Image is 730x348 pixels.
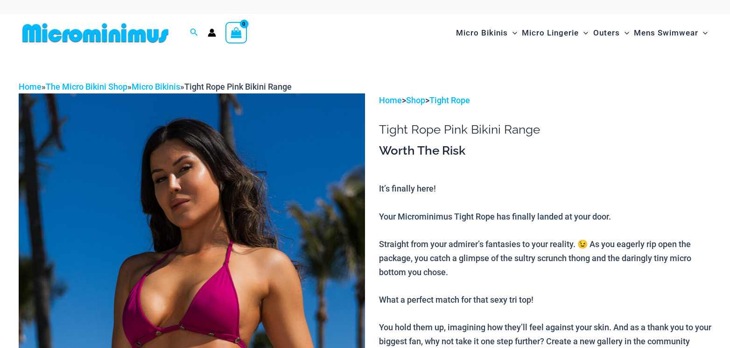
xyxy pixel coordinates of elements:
[379,93,711,107] p: > >
[454,19,519,47] a: Micro BikinisMenu ToggleMenu Toggle
[19,82,42,92] a: Home
[184,82,292,92] span: Tight Rope Pink Bikini Range
[620,21,629,45] span: Menu Toggle
[632,19,710,47] a: Mens SwimwearMenu ToggleMenu Toggle
[593,21,620,45] span: Outers
[190,27,198,39] a: Search icon link
[379,122,711,137] h1: Tight Rope Pink Bikini Range
[132,82,180,92] a: Micro Bikinis
[406,95,425,105] a: Shop
[634,21,698,45] span: Mens Swimwear
[208,28,216,37] a: Account icon link
[225,22,247,43] a: View Shopping Cart, empty
[522,21,579,45] span: Micro Lingerie
[591,19,632,47] a: OutersMenu ToggleMenu Toggle
[429,95,470,105] a: Tight Rope
[379,143,711,159] h3: Worth The Risk
[698,21,708,45] span: Menu Toggle
[579,21,588,45] span: Menu Toggle
[508,21,517,45] span: Menu Toggle
[19,82,292,92] span: » » »
[519,19,590,47] a: Micro LingerieMenu ToggleMenu Toggle
[379,95,402,105] a: Home
[452,17,711,49] nav: Site Navigation
[456,21,508,45] span: Micro Bikinis
[19,22,172,43] img: MM SHOP LOGO FLAT
[46,82,127,92] a: The Micro Bikini Shop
